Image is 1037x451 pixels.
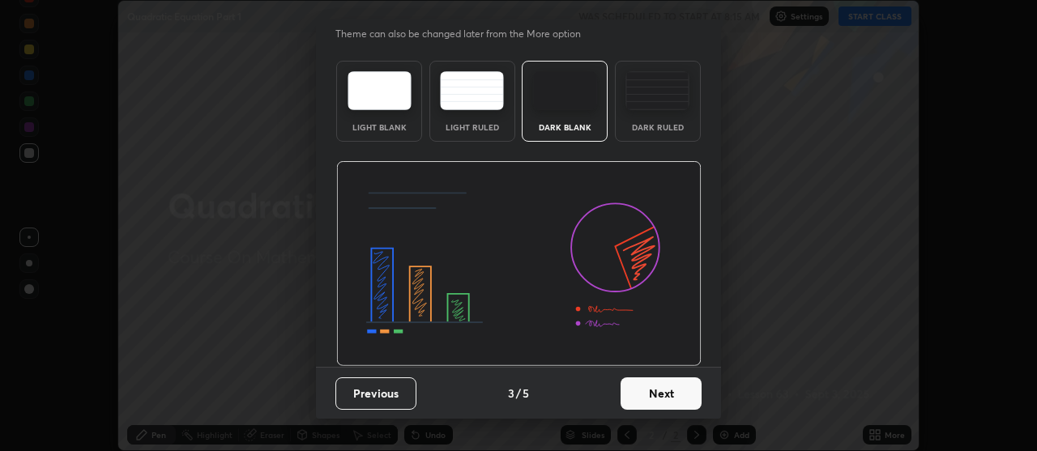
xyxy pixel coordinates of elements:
h4: 5 [523,385,529,402]
div: Light Blank [347,123,412,131]
img: lightTheme.e5ed3b09.svg [348,71,412,110]
img: darkThemeBanner.d06ce4a2.svg [336,161,702,367]
button: Previous [335,377,416,410]
div: Light Ruled [440,123,505,131]
p: Theme can also be changed later from the More option [335,27,598,41]
h4: 3 [508,385,514,402]
img: lightRuledTheme.5fabf969.svg [440,71,504,110]
img: darkRuledTheme.de295e13.svg [625,71,689,110]
button: Next [621,377,702,410]
div: Dark Ruled [625,123,690,131]
div: Dark Blank [532,123,597,131]
h4: / [516,385,521,402]
img: darkTheme.f0cc69e5.svg [533,71,597,110]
